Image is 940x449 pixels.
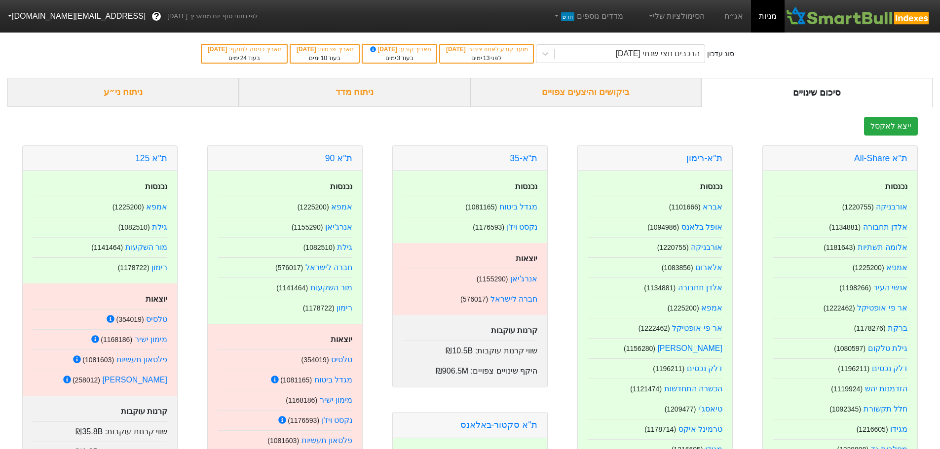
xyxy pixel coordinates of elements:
[707,49,734,59] div: סוג עדכון
[73,376,100,384] small: ( 258012 )
[239,78,470,107] div: ניתוח מדד
[296,45,354,54] div: תאריך פרסום :
[616,48,700,60] div: הרכבים חצי שנתי [DATE]
[507,223,538,231] a: נקסט ויז'ן
[436,367,468,375] span: ₪906.5M
[397,55,401,62] span: 3
[698,405,722,413] a: טיאסג'י
[695,263,722,272] a: אלארום
[145,182,167,191] strong: נכנסות
[665,405,696,413] small: ( 1209477 )
[325,223,352,231] a: אנרג'יאן
[101,336,132,344] small: ( 1168186 )
[681,223,722,231] a: אופל בלאנס
[516,254,537,263] strong: יוצאות
[207,54,282,63] div: בעוד ימים
[863,223,907,231] a: אלדן תחבורה
[691,243,722,251] a: אורבניקה
[116,355,167,364] a: פלסאון תעשיות
[298,203,329,211] small: ( 1225200 )
[473,223,504,231] small: ( 1176593 )
[703,203,722,211] a: אברא
[286,396,317,404] small: ( 1168186 )
[854,153,907,163] a: ת''א All-Share
[322,416,353,424] a: נקסט ויז'ן
[470,78,702,107] div: ביקושים והיצעים צפויים
[839,284,871,292] small: ( 1198266 )
[854,324,886,332] small: ( 1178276 )
[672,324,722,332] a: אר פי אופטיקל
[460,420,537,430] a: ת''א סקטור-באלאנס
[116,315,144,323] small: ( 354019 )
[687,364,722,373] a: דלק נכסים
[91,243,123,251] small: ( 1141464 )
[886,263,907,272] a: אמפא
[829,405,861,413] small: ( 1092345 )
[330,182,352,191] strong: נכנסות
[639,324,670,332] small: ( 1222462 )
[483,55,489,62] span: 13
[831,385,863,393] small: ( 1119924 )
[240,55,247,62] span: 24
[113,203,144,211] small: ( 1225200 )
[146,315,167,323] a: טלסיס
[477,275,508,283] small: ( 1155290 )
[824,304,855,312] small: ( 1222462 )
[647,223,679,231] small: ( 1094986 )
[864,405,907,413] a: חלל תקשורת
[644,425,676,433] small: ( 1178714 )
[842,203,874,211] small: ( 1220755 )
[662,264,693,272] small: ( 1083856 )
[445,45,528,54] div: מועד קובע לאחוז ציבור :
[515,182,537,191] strong: נכנסות
[288,416,319,424] small: ( 1176593 )
[325,153,352,163] a: ת''א 90
[331,355,352,364] a: טלסיס
[305,263,352,272] a: חברה לישראל
[510,153,537,163] a: ת"א-35
[669,203,701,211] small: ( 1101666 )
[369,46,399,53] span: [DATE]
[146,295,167,303] strong: יוצאות
[824,243,855,251] small: ( 1181643 )
[460,295,488,303] small: ( 576017 )
[208,46,229,53] span: [DATE]
[653,365,684,373] small: ( 1196211 )
[864,117,918,136] button: ייצא לאקסל
[657,243,689,251] small: ( 1220755 )
[321,55,327,62] span: 10
[446,46,467,53] span: [DATE]
[167,11,258,21] span: לפי נתוני סוף יום מתאריך [DATE]
[499,203,537,211] a: מגדל ביטוח
[465,203,497,211] small: ( 1081165 )
[102,376,167,384] a: [PERSON_NAME]
[865,384,907,393] a: הזדמנות יהש
[121,407,167,415] strong: קרנות עוקבות
[829,223,861,231] small: ( 1134881 )
[75,427,103,436] span: ₪35.8B
[135,335,167,344] a: מימון ישיר
[857,304,907,312] a: אר פי אופטיקל
[275,264,303,272] small: ( 576017 )
[630,385,662,393] small: ( 1121474 )
[701,78,933,107] div: סיכום שינויים
[701,304,722,312] a: אמפא
[888,324,907,332] a: ברקת
[118,264,150,272] small: ( 1178722 )
[510,275,537,283] a: אנרג'יאן
[853,264,884,272] small: ( 1225200 )
[643,6,709,26] a: הסימולציות שלי
[445,54,528,63] div: לפני ימים
[549,6,627,26] a: מדדים נוספיםחדש
[403,341,537,357] div: שווי קרנות עוקבות :
[135,153,167,163] a: ת''א 125
[403,361,537,377] div: היקף שינויים צפויים :
[33,421,167,438] div: שווי קרנות עוקבות :
[276,284,308,292] small: ( 1141464 )
[320,396,352,404] a: מימון ישיר
[337,243,352,251] a: גילת
[125,243,167,251] a: מור השקעות
[207,45,282,54] div: תאריך כניסה לתוקף :
[872,364,907,373] a: דלק נכסים
[331,203,352,211] a: אמפא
